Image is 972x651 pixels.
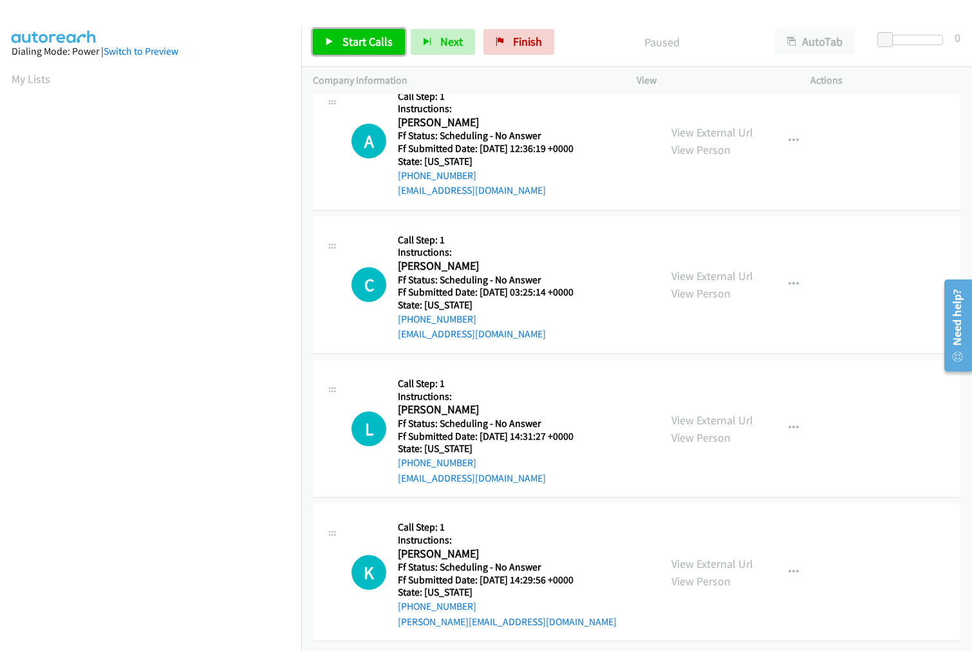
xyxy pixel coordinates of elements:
a: View External Url [671,125,753,140]
h5: Ff Submitted Date: [DATE] 12:36:19 +0000 [398,142,590,155]
h2: [PERSON_NAME] [398,547,590,561]
span: Start Calls [342,34,393,49]
p: Paused [572,33,752,51]
h5: State: [US_STATE] [398,155,590,168]
div: Delay between calls (in seconds) [884,35,943,45]
h5: Ff Submitted Date: [DATE] 03:25:14 +0000 [398,286,590,299]
h5: Call Step: 1 [398,521,617,534]
div: The call is yet to be attempted [351,411,386,446]
a: View Person [671,142,731,157]
h5: Instructions: [398,246,590,259]
a: [PHONE_NUMBER] [398,457,476,469]
h1: K [351,555,386,590]
a: My Lists [12,71,50,86]
button: Next [411,29,475,55]
p: Actions [810,73,961,88]
div: Dialing Mode: Power | [12,44,290,59]
a: View Person [671,574,731,589]
span: Next [440,34,463,49]
h2: [PERSON_NAME] [398,259,590,274]
span: Finish [513,34,542,49]
a: Start Calls [313,29,405,55]
a: View External Url [671,269,753,283]
a: View External Url [671,556,753,571]
a: Switch to Preview [104,45,178,57]
h5: Instructions: [398,534,617,547]
div: 0 [955,29,960,46]
a: View Person [671,286,731,301]
h5: Ff Submitted Date: [DATE] 14:29:56 +0000 [398,574,617,587]
h5: Ff Status: Scheduling - No Answer [398,274,590,287]
h2: [PERSON_NAME] [398,402,590,417]
h5: State: [US_STATE] [398,586,617,599]
h5: Call Step: 1 [398,234,590,247]
p: Company Information [313,73,613,88]
a: View Person [671,430,731,445]
h5: Instructions: [398,390,590,403]
h5: Call Step: 1 [398,377,590,390]
a: [PHONE_NUMBER] [398,313,476,325]
a: [PHONE_NUMBER] [398,169,476,182]
h5: Instructions: [398,102,590,115]
a: View External Url [671,413,753,428]
h5: Call Step: 1 [398,90,590,103]
h1: A [351,124,386,158]
a: [EMAIL_ADDRESS][DOMAIN_NAME] [398,328,546,340]
h5: Ff Status: Scheduling - No Answer [398,129,590,142]
p: View [637,73,787,88]
h2: [PERSON_NAME] [398,115,590,130]
a: [EMAIL_ADDRESS][DOMAIN_NAME] [398,472,546,484]
div: The call is yet to be attempted [351,124,386,158]
a: [EMAIL_ADDRESS][DOMAIN_NAME] [398,184,546,196]
h5: State: [US_STATE] [398,299,590,312]
h5: Ff Status: Scheduling - No Answer [398,561,617,574]
h5: Ff Status: Scheduling - No Answer [398,417,590,430]
button: AutoTab [775,29,855,55]
h1: L [351,411,386,446]
div: The call is yet to be attempted [351,267,386,302]
h1: C [351,267,386,302]
h5: Ff Submitted Date: [DATE] 14:31:27 +0000 [398,430,590,443]
iframe: Resource Center [935,274,972,377]
div: The call is yet to be attempted [351,555,386,590]
a: Finish [483,29,554,55]
a: [PHONE_NUMBER] [398,600,476,612]
a: [PERSON_NAME][EMAIL_ADDRESS][DOMAIN_NAME] [398,616,617,628]
h5: State: [US_STATE] [398,442,590,455]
